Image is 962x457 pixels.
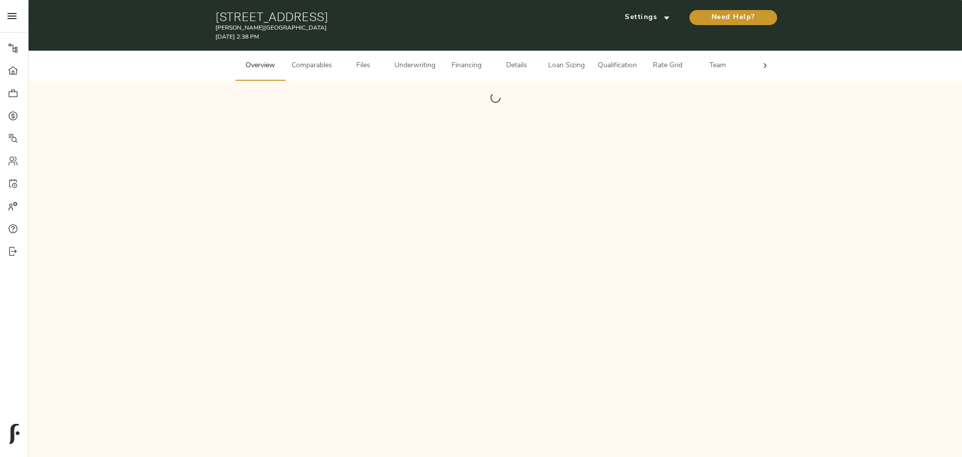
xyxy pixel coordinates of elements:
[215,33,589,42] p: [DATE] 2:38 PM
[620,12,675,24] span: Settings
[598,60,637,72] span: Qualification
[649,60,687,72] span: Rate Grid
[447,60,486,72] span: Financing
[498,60,536,72] span: Details
[215,10,589,24] h1: [STREET_ADDRESS]
[394,60,435,72] span: Underwriting
[548,60,586,72] span: Loan Sizing
[749,60,787,72] span: Admin
[699,12,767,24] span: Need Help?
[344,60,382,72] span: Files
[215,24,589,33] p: [PERSON_NAME][GEOGRAPHIC_DATA]
[699,60,737,72] span: Team
[292,60,332,72] span: Comparables
[610,10,685,25] button: Settings
[689,10,777,25] button: Need Help?
[242,60,280,72] span: Overview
